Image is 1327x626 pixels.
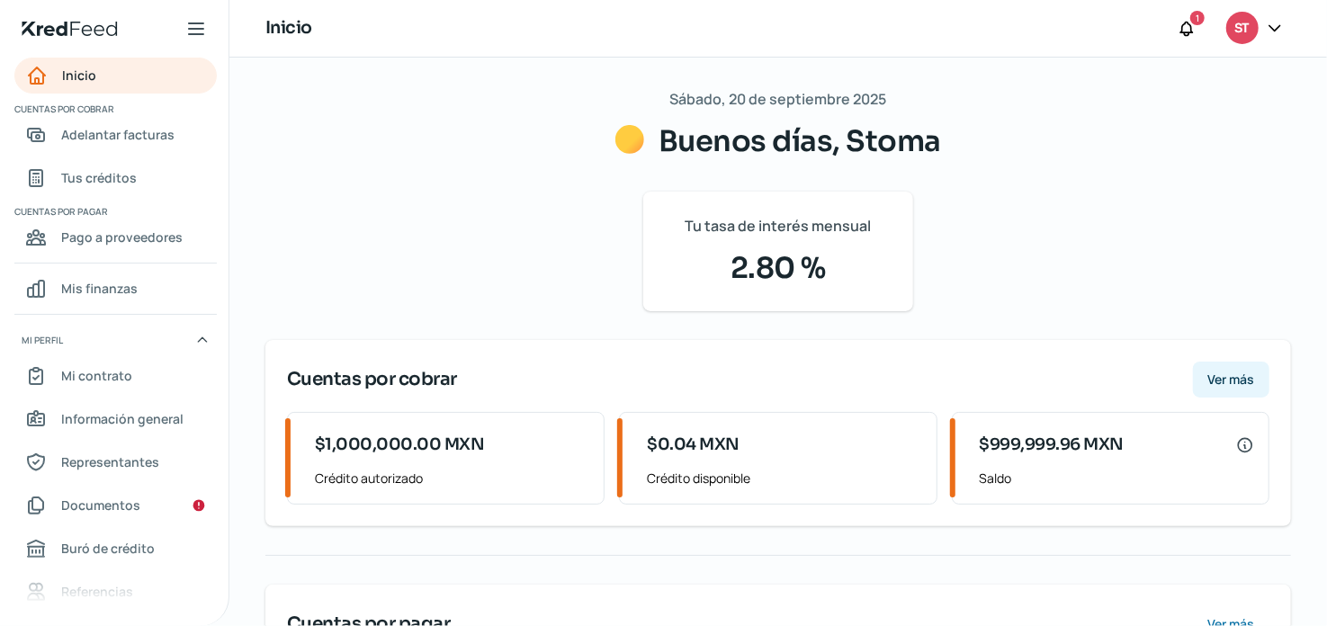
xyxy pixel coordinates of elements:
a: Inicio [14,58,217,94]
span: Cuentas por cobrar [287,366,457,393]
a: Pago a proveedores [14,219,217,255]
span: ST [1235,18,1250,40]
span: Adelantar facturas [61,123,175,146]
span: Tus créditos [61,166,137,189]
img: Saludos [615,125,644,154]
a: Referencias [14,574,217,610]
span: Documentos [61,494,140,516]
span: Buró de crédito [61,537,155,559]
span: $999,999.96 MXN [980,433,1125,457]
span: Crédito disponible [647,467,921,489]
span: Buenos días, Stoma [659,123,941,159]
span: Tu tasa de interés mensual [686,213,872,239]
span: 1 [1196,10,1199,26]
span: Información general [61,407,184,430]
span: Mi perfil [22,332,63,348]
button: Ver más [1193,362,1269,398]
span: Mi contrato [61,364,132,387]
span: Pago a proveedores [61,226,183,248]
span: Saldo [980,467,1254,489]
span: Sábado, 20 de septiembre 2025 [670,86,887,112]
a: Adelantar facturas [14,117,217,153]
span: Inicio [62,64,96,86]
a: Buró de crédito [14,531,217,567]
span: Representantes [61,451,159,473]
span: Cuentas por pagar [14,203,214,219]
a: Documentos [14,487,217,523]
span: $1,000,000.00 MXN [315,433,485,457]
a: Tus créditos [14,160,217,196]
a: Representantes [14,444,217,480]
span: 2.80 % [665,246,892,290]
h1: Inicio [265,15,312,41]
a: Mis finanzas [14,271,217,307]
a: Información general [14,401,217,437]
span: Ver más [1208,373,1255,386]
span: Referencias [61,580,133,603]
span: Cuentas por cobrar [14,101,214,117]
a: Mi contrato [14,358,217,394]
span: Mis finanzas [61,277,138,300]
span: $0.04 MXN [647,433,740,457]
span: Crédito autorizado [315,467,589,489]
